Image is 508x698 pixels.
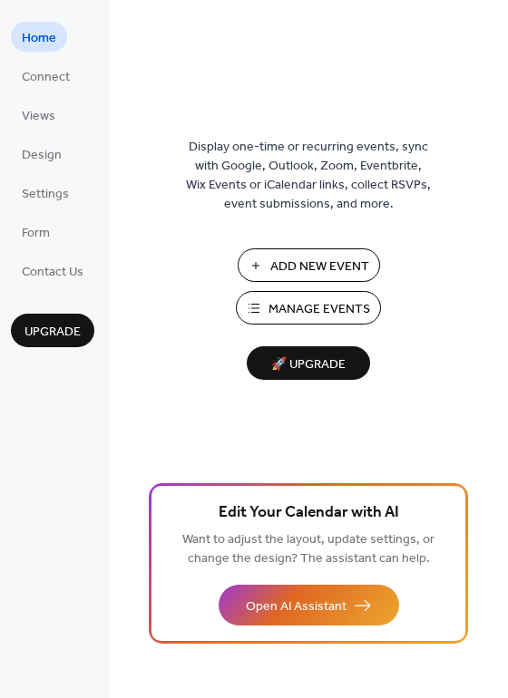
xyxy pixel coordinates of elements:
[22,146,62,165] span: Design
[11,178,80,208] a: Settings
[219,500,399,526] span: Edit Your Calendar with AI
[246,597,347,616] span: Open AI Assistant
[22,224,50,243] span: Form
[22,263,83,282] span: Contact Us
[270,257,369,276] span: Add New Event
[11,314,94,347] button: Upgrade
[11,100,66,130] a: Views
[11,217,61,247] a: Form
[22,68,70,87] span: Connect
[22,185,69,204] span: Settings
[219,585,399,625] button: Open AI Assistant
[11,22,67,52] a: Home
[11,256,94,286] a: Contact Us
[24,323,81,342] span: Upgrade
[22,29,56,48] span: Home
[11,139,73,169] a: Design
[186,138,431,214] span: Display one-time or recurring events, sync with Google, Outlook, Zoom, Eventbrite, Wix Events or ...
[238,248,380,282] button: Add New Event
[182,528,435,571] span: Want to adjust the layout, update settings, or change the design? The assistant can help.
[22,107,55,126] span: Views
[258,353,359,377] span: 🚀 Upgrade
[11,61,81,91] a: Connect
[247,346,370,380] button: 🚀 Upgrade
[236,291,381,325] button: Manage Events
[269,300,370,319] span: Manage Events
